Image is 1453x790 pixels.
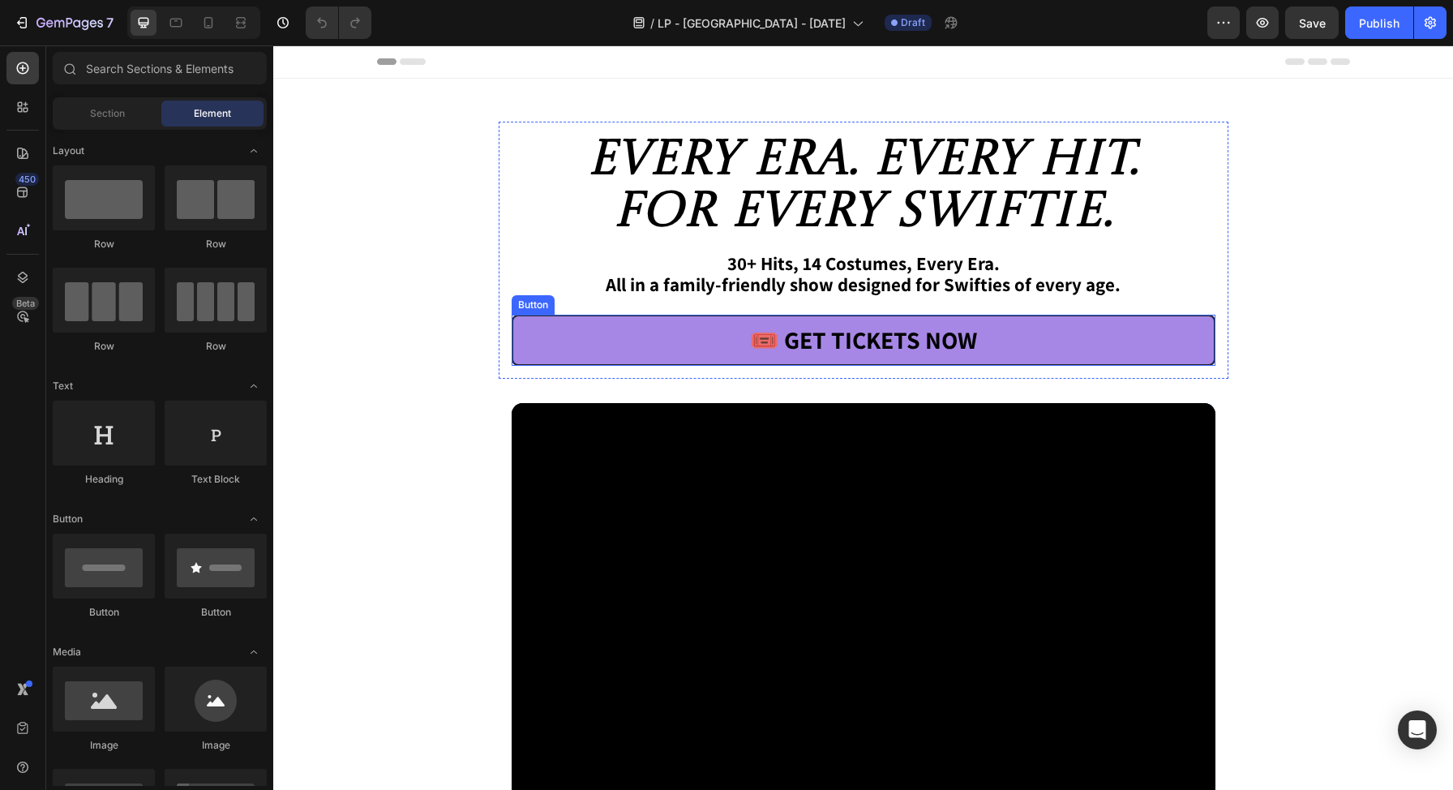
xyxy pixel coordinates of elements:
strong: 30+ Hits, 14 Costumes, Every Era. [454,206,726,230]
span: Media [53,645,81,659]
span: Layout [53,144,84,158]
div: Undo/Redo [306,6,371,39]
div: Image [53,738,155,753]
button: Save [1285,6,1339,39]
span: 🎟️ Get Tickets Now [476,278,704,311]
span: Toggle open [241,373,267,399]
div: Button [165,605,267,620]
iframe: Design area [273,45,1453,790]
div: Open Intercom Messenger [1398,711,1437,749]
span: Toggle open [241,138,267,164]
span: / [650,15,654,32]
span: Save [1299,16,1326,30]
span: LP - [GEOGRAPHIC_DATA] - [DATE] [658,15,846,32]
span: Button [53,512,83,526]
div: Image [165,738,267,753]
i: Every Era. Every Hit. [314,92,866,140]
p: 7 [106,13,114,32]
div: Button [53,605,155,620]
div: Row [165,339,267,354]
button: Publish [1345,6,1413,39]
div: Heading [53,472,155,487]
span: Section [90,106,125,121]
a: 🎟️ Get Tickets Now [238,269,942,320]
strong: All in a family-friendly show designed for Swifties of every age. [332,227,847,251]
input: Search Sections & Elements [53,52,267,84]
span: Text [53,379,73,393]
div: Button [242,252,278,267]
span: Draft [901,15,925,30]
span: Toggle open [241,639,267,665]
button: 7 [6,6,121,39]
div: Row [53,237,155,251]
div: Row [165,237,267,251]
div: Beta [12,297,39,310]
iframe: Video [238,358,942,754]
div: Publish [1359,15,1399,32]
div: Text Block [165,472,267,487]
i: For Every Swiftie. [340,144,840,192]
div: 450 [15,173,39,186]
div: Row [53,339,155,354]
span: Toggle open [241,506,267,532]
span: Element [194,106,231,121]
